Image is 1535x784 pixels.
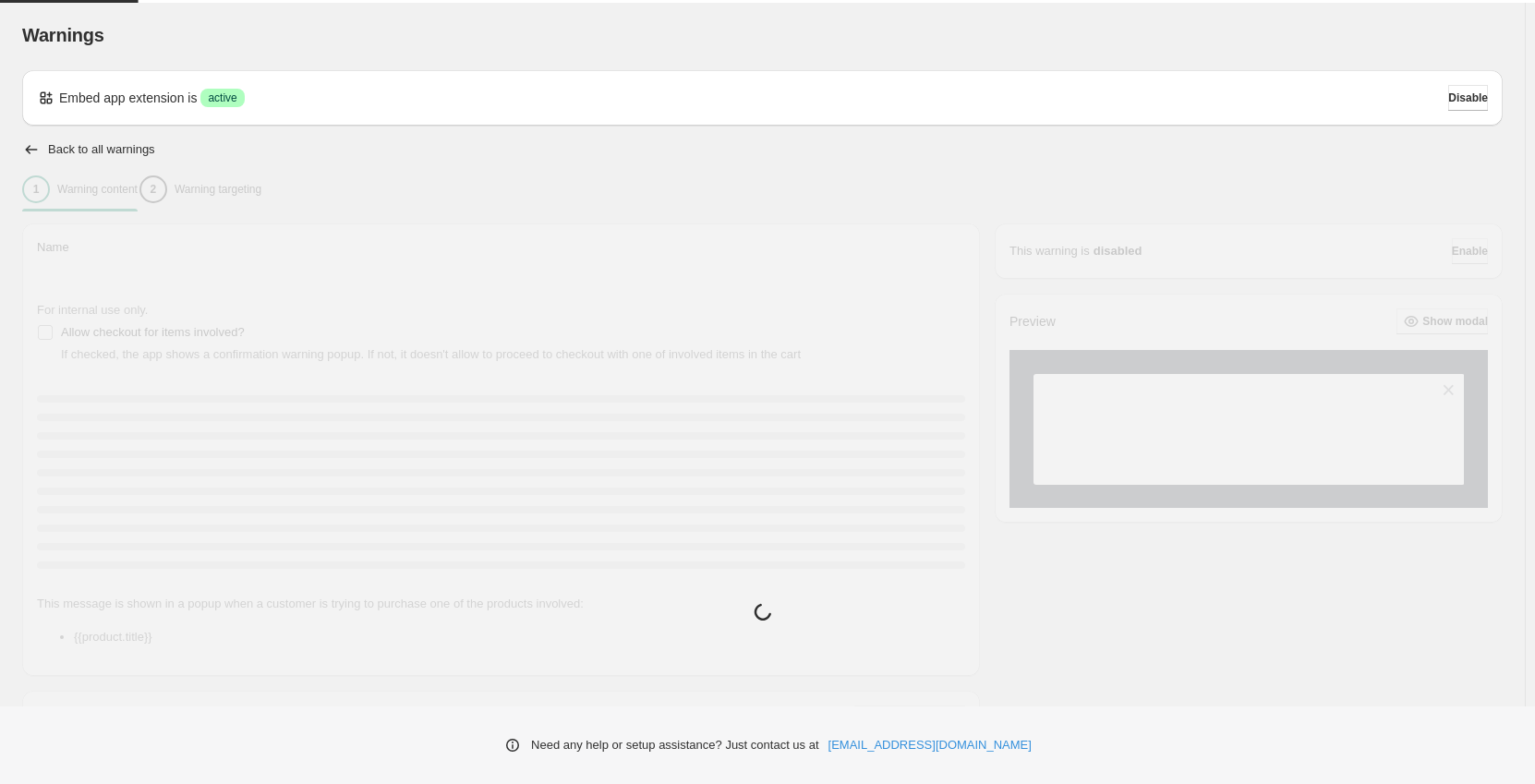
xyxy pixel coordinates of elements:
p: Embed app extension is [59,89,197,107]
a: [EMAIL_ADDRESS][DOMAIN_NAME] [828,736,1032,754]
span: active [208,90,236,105]
span: Disable [1448,90,1488,105]
span: Warnings [22,25,104,45]
h2: Back to all warnings [48,142,155,157]
button: Disable [1448,85,1488,111]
